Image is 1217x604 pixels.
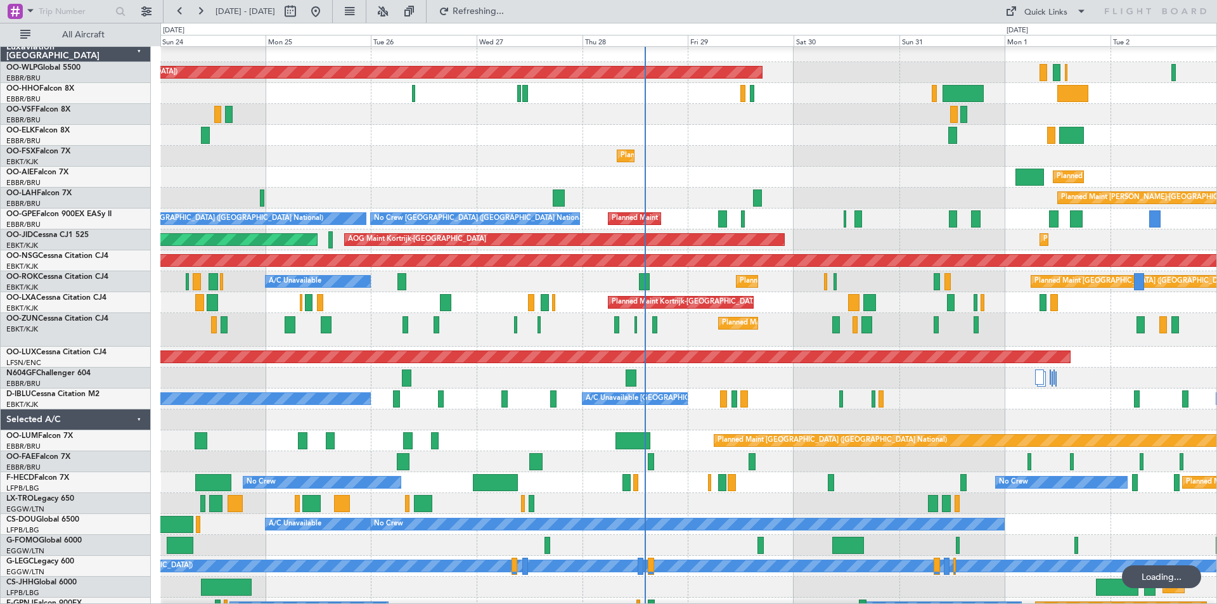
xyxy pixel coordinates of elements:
[6,432,38,440] span: OO-LUM
[6,157,38,167] a: EBKT/KJK
[6,504,44,514] a: EGGW/LTN
[6,294,36,302] span: OO-LXA
[621,146,768,165] div: Planned Maint Kortrijk-[GEOGRAPHIC_DATA]
[6,558,74,565] a: G-LEGCLegacy 600
[6,579,34,586] span: CS-JHH
[216,6,275,17] span: [DATE] - [DATE]
[6,262,38,271] a: EBKT/KJK
[6,442,41,451] a: EBBR/BRU
[6,115,41,125] a: EBBR/BRU
[6,474,34,482] span: F-HECD
[6,315,108,323] a: OO-ZUNCessna Citation CJ4
[586,389,788,408] div: A/C Unavailable [GEOGRAPHIC_DATA]-[GEOGRAPHIC_DATA]
[6,231,89,239] a: OO-JIDCessna CJ1 525
[6,283,38,292] a: EBKT/KJK
[6,85,39,93] span: OO-HHO
[6,190,72,197] a: OO-LAHFalcon 7X
[6,516,79,524] a: CS-DOUGlobal 6500
[247,473,276,492] div: No Crew
[6,463,41,472] a: EBBR/BRU
[6,474,69,482] a: F-HECDFalcon 7X
[6,106,70,113] a: OO-VSFFalcon 8X
[6,390,100,398] a: D-IBLUCessna Citation M2
[6,349,36,356] span: OO-LUX
[6,210,112,218] a: OO-GPEFalcon 900EX EASy II
[6,169,34,176] span: OO-AIE
[722,314,870,333] div: Planned Maint Kortrijk-[GEOGRAPHIC_DATA]
[266,35,371,46] div: Mon 25
[348,230,486,249] div: AOG Maint Kortrijk-[GEOGRAPHIC_DATA]
[160,35,266,46] div: Sun 24
[371,35,477,46] div: Tue 26
[6,178,41,188] a: EBBR/BRU
[6,567,44,577] a: EGGW/LTN
[39,2,112,21] input: Trip Number
[6,231,33,239] span: OO-JID
[6,558,34,565] span: G-LEGC
[1043,230,1191,249] div: Planned Maint Kortrijk-[GEOGRAPHIC_DATA]
[6,136,41,146] a: EBBR/BRU
[6,127,35,134] span: OO-ELK
[269,515,321,534] div: A/C Unavailable
[6,74,41,83] a: EBBR/BRU
[111,209,323,228] div: No Crew [GEOGRAPHIC_DATA] ([GEOGRAPHIC_DATA] National)
[6,537,39,544] span: G-FOMO
[1024,6,1067,19] div: Quick Links
[6,369,91,377] a: N604GFChallenger 604
[6,148,70,155] a: OO-FSXFalcon 7X
[6,358,41,368] a: LFSN/ENC
[6,432,73,440] a: OO-LUMFalcon 7X
[999,473,1028,492] div: No Crew
[6,127,70,134] a: OO-ELKFalcon 8X
[6,537,82,544] a: G-FOMOGlobal 6000
[6,85,74,93] a: OO-HHOFalcon 8X
[6,453,70,461] a: OO-FAEFalcon 7X
[6,349,106,356] a: OO-LUXCessna Citation CJ4
[688,35,794,46] div: Fri 29
[6,516,36,524] span: CS-DOU
[6,525,39,535] a: LFPB/LBG
[477,35,583,46] div: Wed 27
[6,273,108,281] a: OO-ROKCessna Citation CJ4
[6,210,36,218] span: OO-GPE
[452,7,505,16] span: Refreshing...
[612,209,841,228] div: Planned Maint [GEOGRAPHIC_DATA] ([GEOGRAPHIC_DATA] National)
[6,64,80,72] a: OO-WLPGlobal 5500
[6,106,35,113] span: OO-VSF
[6,169,68,176] a: OO-AIEFalcon 7X
[6,484,39,493] a: LFPB/LBG
[899,35,1005,46] div: Sun 31
[6,379,41,389] a: EBBR/BRU
[6,294,106,302] a: OO-LXACessna Citation CJ4
[999,1,1093,22] button: Quick Links
[6,190,37,197] span: OO-LAH
[6,241,38,250] a: EBKT/KJK
[6,199,41,209] a: EBBR/BRU
[6,324,38,334] a: EBKT/KJK
[6,252,38,260] span: OO-NSG
[374,515,403,534] div: No Crew
[6,588,39,598] a: LFPB/LBG
[6,495,74,503] a: LX-TROLegacy 650
[718,431,947,450] div: Planned Maint [GEOGRAPHIC_DATA] ([GEOGRAPHIC_DATA] National)
[6,315,38,323] span: OO-ZUN
[6,94,41,104] a: EBBR/BRU
[6,369,36,377] span: N604GF
[33,30,134,39] span: All Aircraft
[794,35,899,46] div: Sat 30
[1007,25,1028,36] div: [DATE]
[6,579,77,586] a: CS-JHHGlobal 6000
[6,148,35,155] span: OO-FSX
[6,220,41,229] a: EBBR/BRU
[6,273,38,281] span: OO-ROK
[6,252,108,260] a: OO-NSGCessna Citation CJ4
[1122,565,1201,588] div: Loading...
[6,64,37,72] span: OO-WLP
[6,304,38,313] a: EBKT/KJK
[6,453,35,461] span: OO-FAE
[740,272,887,291] div: Planned Maint Kortrijk-[GEOGRAPHIC_DATA]
[374,209,586,228] div: No Crew [GEOGRAPHIC_DATA] ([GEOGRAPHIC_DATA] National)
[1005,35,1111,46] div: Mon 1
[1111,35,1216,46] div: Tue 2
[6,546,44,556] a: EGGW/LTN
